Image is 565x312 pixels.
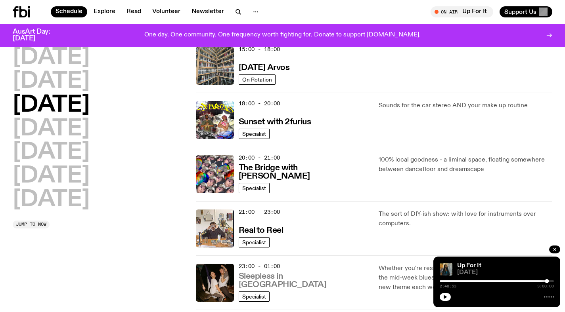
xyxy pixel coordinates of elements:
[431,6,493,17] button: On AirUp For It
[239,263,280,270] span: 23:00 - 01:00
[147,6,185,17] a: Volunteer
[239,100,280,107] span: 18:00 - 20:00
[89,6,120,17] a: Explore
[537,284,554,288] span: 3:00:00
[440,263,452,276] img: Ify - a Brown Skin girl with black braided twists, looking up to the side with her tongue stickin...
[239,225,283,235] a: Real to Reel
[239,154,280,162] span: 20:00 - 21:00
[13,47,90,69] button: [DATE]
[242,239,266,245] span: Specialist
[239,208,280,216] span: 21:00 - 23:00
[504,8,536,15] span: Support Us
[239,62,290,72] a: [DATE] Arvos
[239,237,270,247] a: Specialist
[16,222,46,226] span: Jump to now
[239,226,283,235] h3: Real to Reel
[500,6,552,17] button: Support Us
[196,47,234,85] img: A corner shot of the fbi music library
[239,118,311,126] h3: Sunset with 2furius
[196,101,234,139] img: In the style of cheesy 2000s hip hop mixtapes - Mateo on the left has his hands clapsed in prayer...
[242,131,266,137] span: Specialist
[13,141,90,164] button: [DATE]
[239,272,370,289] h3: Sleepless in [GEOGRAPHIC_DATA]
[13,70,90,93] button: [DATE]
[379,155,552,174] p: 100% local goodness - a liminal space, floating somewhere between dancefloor and dreamscape
[122,6,146,17] a: Read
[239,291,270,302] a: Specialist
[239,64,290,72] h3: [DATE] Arvos
[239,164,370,181] h3: The Bridge with [PERSON_NAME]
[239,271,370,289] a: Sleepless in [GEOGRAPHIC_DATA]
[239,162,370,181] a: The Bridge with [PERSON_NAME]
[13,221,50,228] button: Jump to now
[440,284,456,288] span: 2:48:53
[196,264,234,302] img: Marcus Whale is on the left, bent to his knees and arching back with a gleeful look his face He i...
[13,94,90,116] button: [DATE]
[242,76,272,82] span: On Rotation
[379,264,552,292] p: Whether you're restless between the sheets or down with the mid-week blues, tune in for a late ni...
[144,32,421,39] p: One day. One community. One frequency worth fighting for. Donate to support [DOMAIN_NAME].
[196,209,234,247] img: Jasper Craig Adams holds a vintage camera to his eye, obscuring his face. He is wearing a grey ju...
[457,270,554,276] span: [DATE]
[13,165,90,187] button: [DATE]
[457,263,481,269] a: Up For It
[239,46,280,53] span: 15:00 - 18:00
[13,189,90,211] button: [DATE]
[379,101,552,110] p: Sounds for the car stereo AND your make up routine
[242,293,266,299] span: Specialist
[187,6,229,17] a: Newsletter
[239,74,276,85] a: On Rotation
[239,129,270,139] a: Specialist
[13,118,90,140] button: [DATE]
[379,209,552,228] p: The sort of DIY-ish show: with love for instruments over computers.
[51,6,87,17] a: Schedule
[242,185,266,191] span: Specialist
[239,183,270,193] a: Specialist
[13,29,63,42] h3: AusArt Day: [DATE]
[239,116,311,126] a: Sunset with 2furius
